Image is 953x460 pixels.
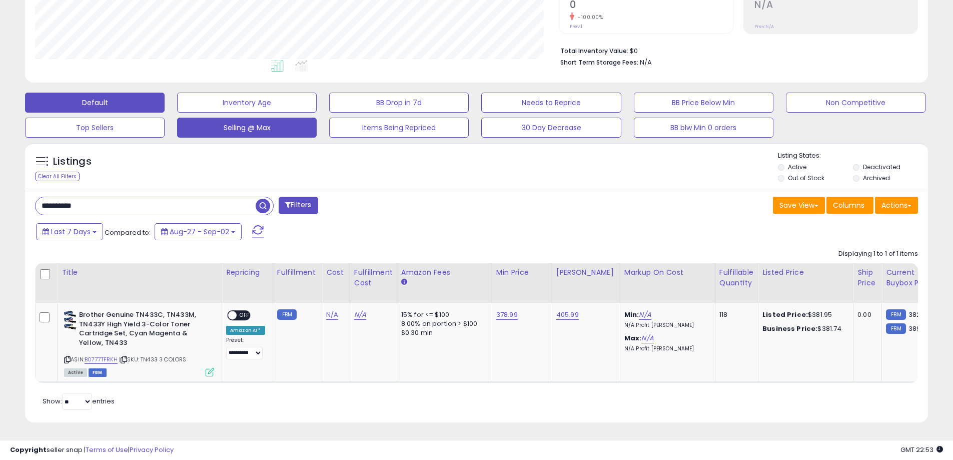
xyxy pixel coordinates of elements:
[762,324,817,333] b: Business Price:
[762,310,808,319] b: Listed Price:
[85,355,118,364] a: B0777TFRKH
[401,278,407,287] small: Amazon Fees.
[556,310,579,320] a: 405.99
[886,309,905,320] small: FBM
[279,197,318,214] button: Filters
[788,163,806,171] label: Active
[277,309,297,320] small: FBM
[10,445,47,454] strong: Copyright
[329,118,469,138] button: Items Being Repriced
[53,155,92,169] h5: Listings
[177,93,317,113] button: Inventory Age
[170,227,229,237] span: Aug-27 - Sep-02
[826,197,873,214] button: Columns
[560,58,638,67] b: Short Term Storage Fees:
[89,368,107,377] span: FBM
[624,310,639,319] b: Min:
[86,445,128,454] a: Terms of Use
[401,328,484,337] div: $0.30 min
[277,267,318,278] div: Fulfillment
[773,197,825,214] button: Save View
[624,322,707,329] p: N/A Profit [PERSON_NAME]
[226,267,269,278] div: Repricing
[560,44,910,56] li: $0
[10,445,174,455] div: seller snap | |
[762,324,845,333] div: $381.74
[177,118,317,138] button: Selling @ Max
[833,200,864,210] span: Columns
[64,368,87,377] span: All listings currently available for purchase on Amazon
[496,310,518,320] a: 378.99
[64,310,214,375] div: ASIN:
[481,118,621,138] button: 30 Day Decrease
[354,310,366,320] a: N/A
[778,151,928,161] p: Listing States:
[634,118,773,138] button: BB blw Min 0 orders
[624,267,711,278] div: Markup on Cost
[900,445,943,454] span: 2025-09-10 22:53 GMT
[788,174,824,182] label: Out of Stock
[857,310,874,319] div: 0.00
[570,24,582,30] small: Prev: 1
[25,118,165,138] button: Top Sellers
[754,24,774,30] small: Prev: N/A
[886,267,937,288] div: Current Buybox Price
[43,396,115,406] span: Show: entries
[226,337,265,359] div: Preset:
[36,223,103,240] button: Last 7 Days
[640,58,652,67] span: N/A
[886,323,905,334] small: FBM
[51,227,91,237] span: Last 7 Days
[401,310,484,319] div: 15% for <= $100
[908,324,930,333] span: 389.89
[481,93,621,113] button: Needs to Reprice
[560,47,628,55] b: Total Inventory Value:
[326,310,338,320] a: N/A
[857,267,877,288] div: Ship Price
[786,93,925,113] button: Non Competitive
[908,310,920,319] span: 382
[35,172,80,181] div: Clear All Filters
[237,311,253,320] span: OFF
[62,267,218,278] div: Title
[329,93,469,113] button: BB Drop in 7d
[838,249,918,259] div: Displaying 1 to 1 of 1 items
[863,163,900,171] label: Deactivated
[574,14,603,21] small: -100.00%
[119,355,187,363] span: | SKU: TN433 3 COLORS
[105,228,151,237] span: Compared to:
[634,93,773,113] button: BB Price Below Min
[624,333,642,343] b: Max:
[401,319,484,328] div: 8.00% on portion > $100
[496,267,548,278] div: Min Price
[226,326,265,335] div: Amazon AI *
[762,310,845,319] div: $381.95
[762,267,849,278] div: Listed Price
[64,310,77,330] img: 41oFYPUsYQL._SL40_.jpg
[354,267,393,288] div: Fulfillment Cost
[639,310,651,320] a: N/A
[863,174,890,182] label: Archived
[719,310,750,319] div: 118
[25,93,165,113] button: Default
[719,267,754,288] div: Fulfillable Quantity
[620,263,715,303] th: The percentage added to the cost of goods (COGS) that forms the calculator for Min & Max prices.
[556,267,616,278] div: [PERSON_NAME]
[875,197,918,214] button: Actions
[624,345,707,352] p: N/A Profit [PERSON_NAME]
[641,333,653,343] a: N/A
[155,223,242,240] button: Aug-27 - Sep-02
[79,310,201,350] b: Brother Genuine TN433C, TN433M, TN433Y High Yield 3-Color Toner Cartridge Set, Cyan Magenta & Yel...
[401,267,488,278] div: Amazon Fees
[130,445,174,454] a: Privacy Policy
[326,267,346,278] div: Cost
